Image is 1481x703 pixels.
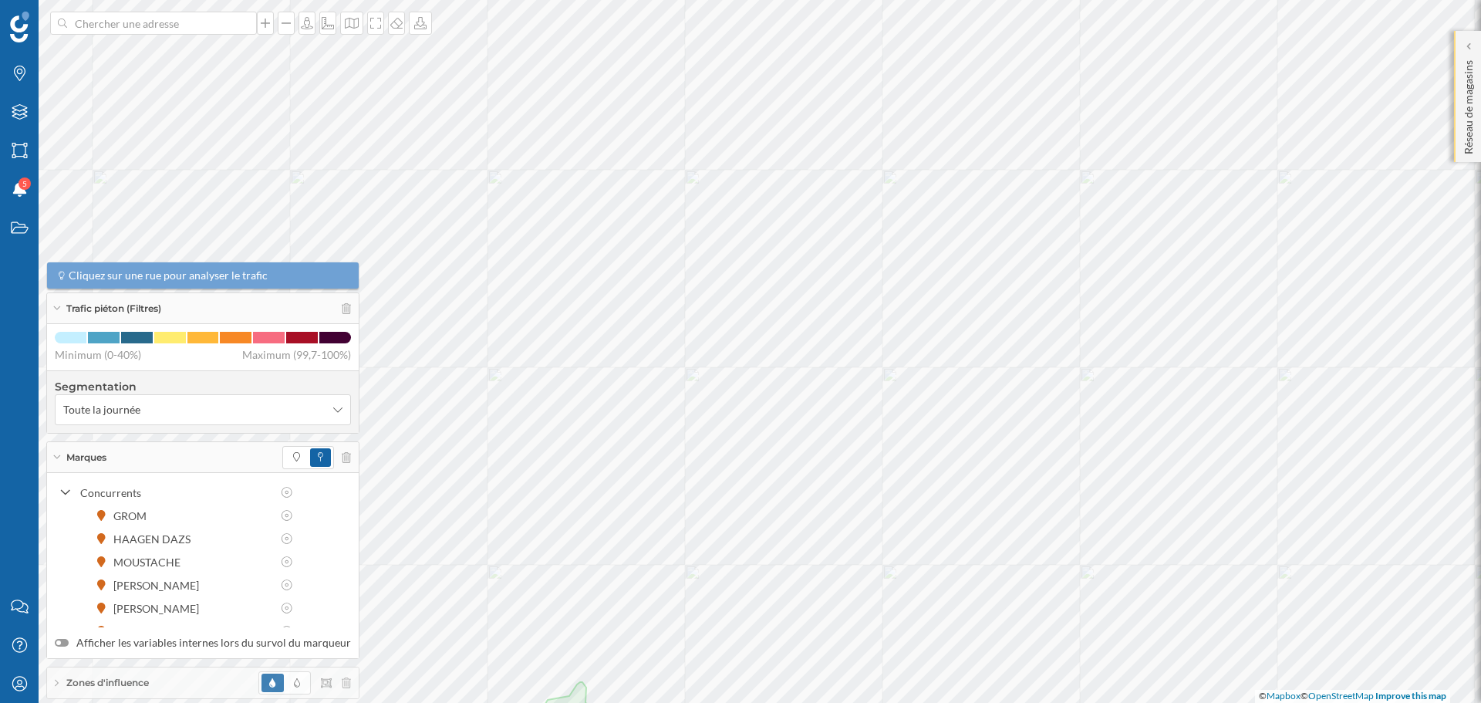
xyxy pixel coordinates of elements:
[1308,690,1374,701] a: OpenStreetMap
[113,577,207,593] div: [PERSON_NAME]
[66,451,106,465] span: Marques
[1267,690,1301,701] a: Mapbox
[80,485,272,501] div: Concurrents
[1461,54,1476,154] p: Réseau de magasins
[55,635,351,651] label: Afficher les variables internes lors du survol du marqueur
[113,531,198,547] div: HAAGEN DAZS
[63,402,140,417] span: Toute la journée
[55,379,351,394] h4: Segmentation
[69,268,268,283] span: Cliquez sur une rue pour analyser le trafic
[25,11,100,25] span: Assistance
[10,12,29,42] img: Logo Geoblink
[242,347,351,363] span: Maximum (99,7-100%)
[1375,690,1446,701] a: Improve this map
[113,624,241,640] div: No Brand ice cream shop
[113,554,188,570] div: MOUSTACHE
[66,676,149,690] span: Zones d'influence
[113,600,207,617] div: [PERSON_NAME]
[66,302,161,316] span: Trafic piéton (Filtres)
[113,508,154,524] div: GROM
[1255,690,1450,703] div: © ©
[22,176,27,191] span: 5
[55,347,141,363] span: Minimum (0-40%)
